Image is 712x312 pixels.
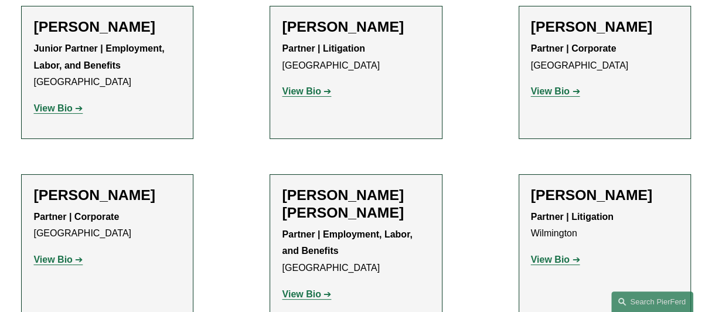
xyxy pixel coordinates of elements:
[282,43,364,53] strong: Partner | Litigation
[531,40,679,74] p: [GEOGRAPHIC_DATA]
[33,212,119,222] strong: Partner | Corporate
[531,18,679,36] h2: [PERSON_NAME]
[531,43,616,53] strong: Partner | Corporate
[531,255,570,264] strong: View Bio
[33,40,181,91] p: [GEOGRAPHIC_DATA]
[531,86,570,96] strong: View Bio
[531,212,614,222] strong: Partner | Litigation
[33,186,181,204] h2: [PERSON_NAME]
[282,289,321,299] strong: View Bio
[531,255,580,264] a: View Bio
[282,18,430,36] h2: [PERSON_NAME]
[531,186,679,204] h2: [PERSON_NAME]
[282,186,430,222] h2: [PERSON_NAME] [PERSON_NAME]
[531,86,580,96] a: View Bio
[282,86,321,96] strong: View Bio
[611,291,693,312] a: Search this site
[33,18,181,36] h2: [PERSON_NAME]
[282,86,331,96] a: View Bio
[33,43,167,70] strong: Junior Partner | Employment, Labor, and Benefits
[33,255,72,264] strong: View Bio
[282,229,415,256] strong: Partner | Employment, Labor, and Benefits
[33,209,181,243] p: [GEOGRAPHIC_DATA]
[33,103,83,113] a: View Bio
[531,209,679,243] p: Wilmington
[282,289,331,299] a: View Bio
[33,255,83,264] a: View Bio
[33,103,72,113] strong: View Bio
[282,40,430,74] p: [GEOGRAPHIC_DATA]
[282,226,430,277] p: [GEOGRAPHIC_DATA]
